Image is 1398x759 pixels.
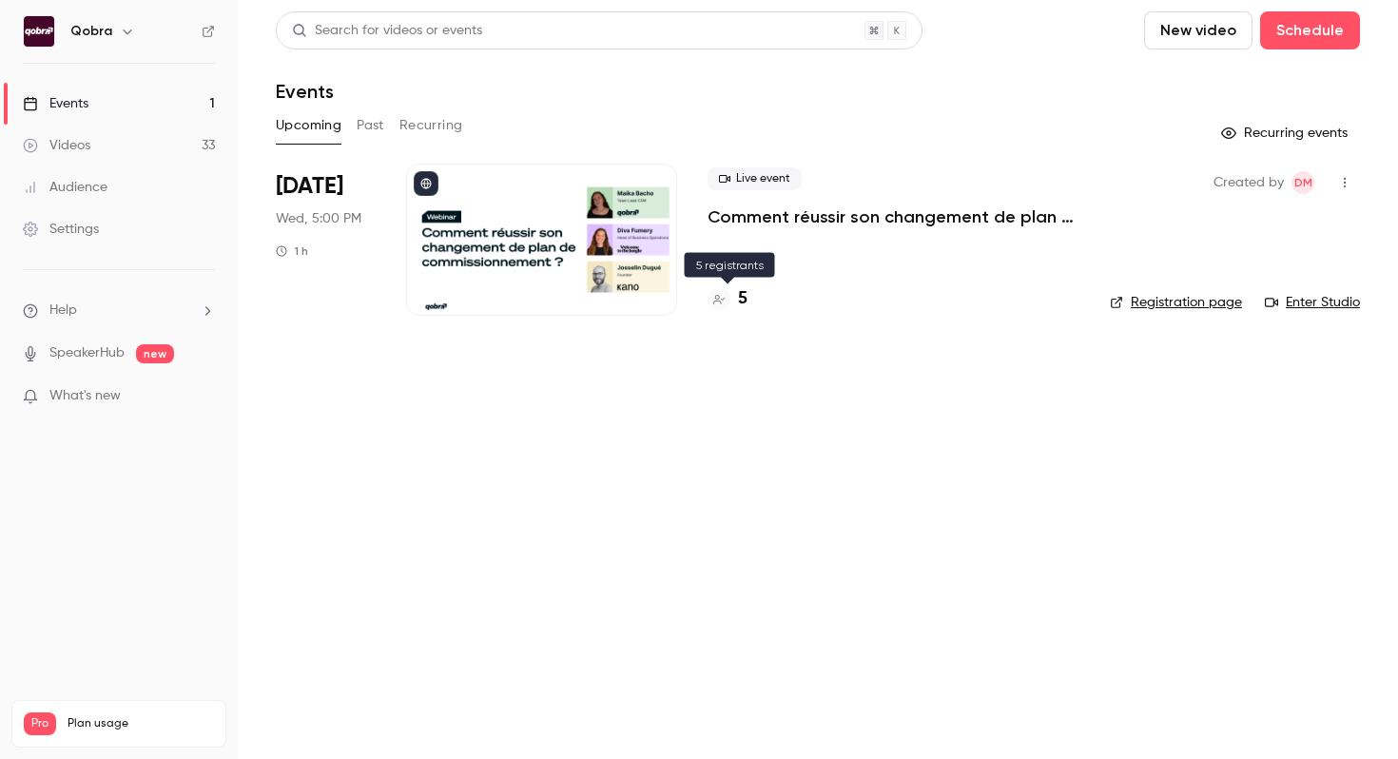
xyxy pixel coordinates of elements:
[292,21,482,41] div: Search for videos or events
[738,286,748,312] h4: 5
[276,80,334,103] h1: Events
[192,388,215,405] iframe: Noticeable Trigger
[1265,293,1360,312] a: Enter Studio
[136,344,174,363] span: new
[49,386,121,406] span: What's new
[24,16,54,47] img: Qobra
[276,209,361,228] span: Wed, 5:00 PM
[49,343,125,363] a: SpeakerHub
[23,136,90,155] div: Videos
[708,205,1079,228] a: Comment réussir son changement de plan de commissionnement ?
[23,301,215,321] li: help-dropdown-opener
[357,110,384,141] button: Past
[708,167,802,190] span: Live event
[1214,171,1284,194] span: Created by
[49,301,77,321] span: Help
[276,164,376,316] div: Sep 24 Wed, 5:00 PM (Europe/Paris)
[1213,118,1360,148] button: Recurring events
[24,712,56,735] span: Pro
[1110,293,1242,312] a: Registration page
[1291,171,1314,194] span: Dylan Manceau
[708,286,748,312] a: 5
[276,110,341,141] button: Upcoming
[399,110,463,141] button: Recurring
[70,22,112,41] h6: Qobra
[1260,11,1360,49] button: Schedule
[23,94,88,113] div: Events
[1144,11,1252,49] button: New video
[1294,171,1312,194] span: DM
[23,178,107,197] div: Audience
[68,716,214,731] span: Plan usage
[23,220,99,239] div: Settings
[276,243,308,259] div: 1 h
[276,171,343,202] span: [DATE]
